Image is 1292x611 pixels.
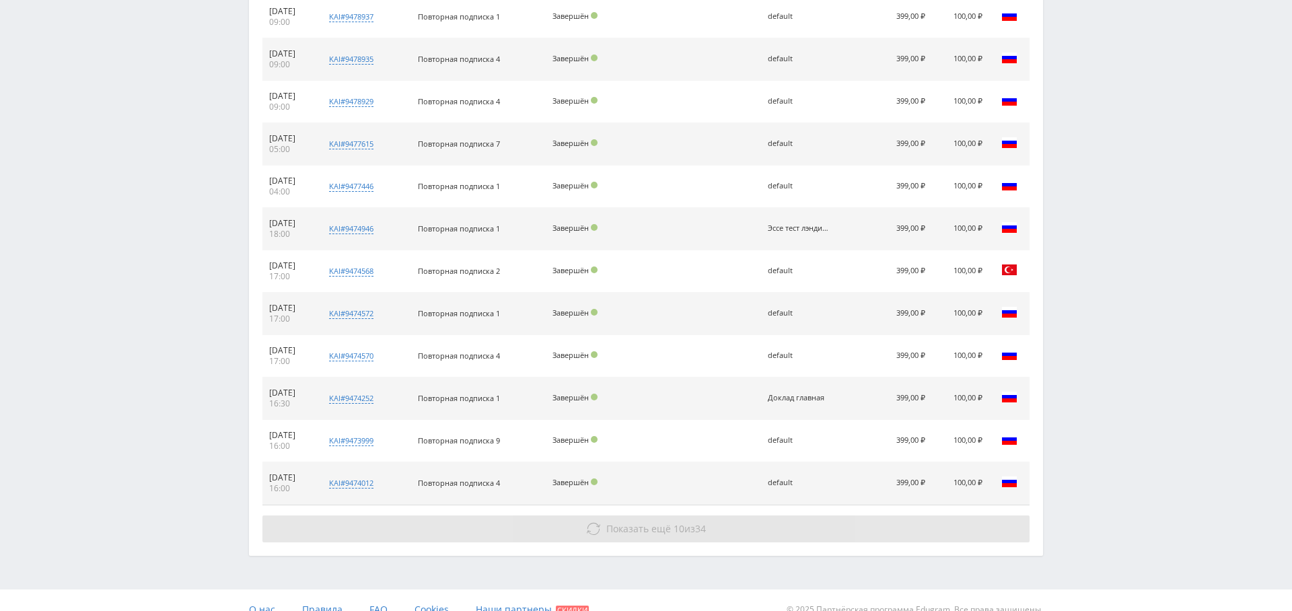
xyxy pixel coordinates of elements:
[418,478,500,488] span: Повторная подписка 4
[768,182,828,190] div: default
[269,48,310,59] div: [DATE]
[591,351,598,358] span: Подтвержден
[606,522,706,535] span: из
[552,308,589,318] span: Завершён
[591,182,598,188] span: Подтвержден
[932,335,989,378] td: 100,00 ₽
[932,38,989,81] td: 100,00 ₽
[1001,304,1017,320] img: rus.png
[418,181,500,191] span: Повторная подписка 1
[932,208,989,250] td: 100,00 ₽
[329,266,373,277] div: kai#9474568
[418,54,500,64] span: Повторная подписка 4
[552,477,589,487] span: Завершён
[932,81,989,123] td: 100,00 ₽
[269,345,310,356] div: [DATE]
[861,38,931,81] td: 399,00 ₽
[269,218,310,229] div: [DATE]
[329,181,373,192] div: kai#9477446
[932,123,989,166] td: 100,00 ₽
[269,314,310,324] div: 17:00
[552,435,589,445] span: Завершён
[418,266,500,276] span: Повторная подписка 2
[1001,50,1017,66] img: rus.png
[591,224,598,231] span: Подтвержден
[768,97,828,106] div: default
[269,133,310,144] div: [DATE]
[591,12,598,19] span: Подтвержден
[418,435,500,445] span: Повторная подписка 9
[552,96,589,106] span: Завершён
[418,11,500,22] span: Повторная подписка 1
[329,96,373,107] div: kai#9478929
[418,351,500,361] span: Повторная подписка 4
[1001,347,1017,363] img: rus.png
[329,435,373,446] div: kai#9473999
[269,229,310,240] div: 18:00
[269,59,310,70] div: 09:00
[269,388,310,398] div: [DATE]
[269,91,310,102] div: [DATE]
[269,271,310,282] div: 17:00
[768,12,828,21] div: default
[591,97,598,104] span: Подтвержден
[269,472,310,483] div: [DATE]
[1001,135,1017,151] img: rus.png
[329,351,373,361] div: kai#9474570
[329,308,373,319] div: kai#9474572
[1001,474,1017,490] img: rus.png
[1001,7,1017,24] img: rus.png
[768,351,828,360] div: default
[269,483,310,494] div: 16:00
[418,223,500,233] span: Повторная подписка 1
[768,139,828,148] div: default
[269,430,310,441] div: [DATE]
[269,356,310,367] div: 17:00
[552,265,589,275] span: Завершён
[1001,92,1017,108] img: rus.png
[606,522,671,535] span: Показать ещё
[269,441,310,452] div: 16:00
[269,260,310,271] div: [DATE]
[329,393,373,404] div: kai#9474252
[329,11,373,22] div: kai#9478937
[861,420,931,462] td: 399,00 ₽
[768,224,828,233] div: Эссе тест лэндинга
[591,266,598,273] span: Подтвержден
[861,462,931,505] td: 399,00 ₽
[552,392,589,402] span: Завершён
[269,144,310,155] div: 05:00
[591,478,598,485] span: Подтвержден
[768,55,828,63] div: default
[269,398,310,409] div: 16:30
[861,123,931,166] td: 399,00 ₽
[695,522,706,535] span: 34
[1001,177,1017,193] img: rus.png
[329,223,373,234] div: kai#9474946
[269,186,310,197] div: 04:00
[1001,431,1017,447] img: rus.png
[552,53,589,63] span: Завершён
[552,223,589,233] span: Завершён
[768,478,828,487] div: default
[262,515,1030,542] button: Показать ещё 10из34
[552,138,589,148] span: Завершён
[591,436,598,443] span: Подтвержден
[591,139,598,146] span: Подтвержден
[269,102,310,112] div: 09:00
[591,309,598,316] span: Подтвержден
[861,293,931,335] td: 399,00 ₽
[591,394,598,400] span: Подтвержден
[418,308,500,318] span: Повторная подписка 1
[932,378,989,420] td: 100,00 ₽
[932,293,989,335] td: 100,00 ₽
[932,250,989,293] td: 100,00 ₽
[932,420,989,462] td: 100,00 ₽
[861,250,931,293] td: 399,00 ₽
[861,378,931,420] td: 399,00 ₽
[768,436,828,445] div: default
[768,309,828,318] div: default
[861,208,931,250] td: 399,00 ₽
[418,96,500,106] span: Повторная подписка 4
[269,17,310,28] div: 09:00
